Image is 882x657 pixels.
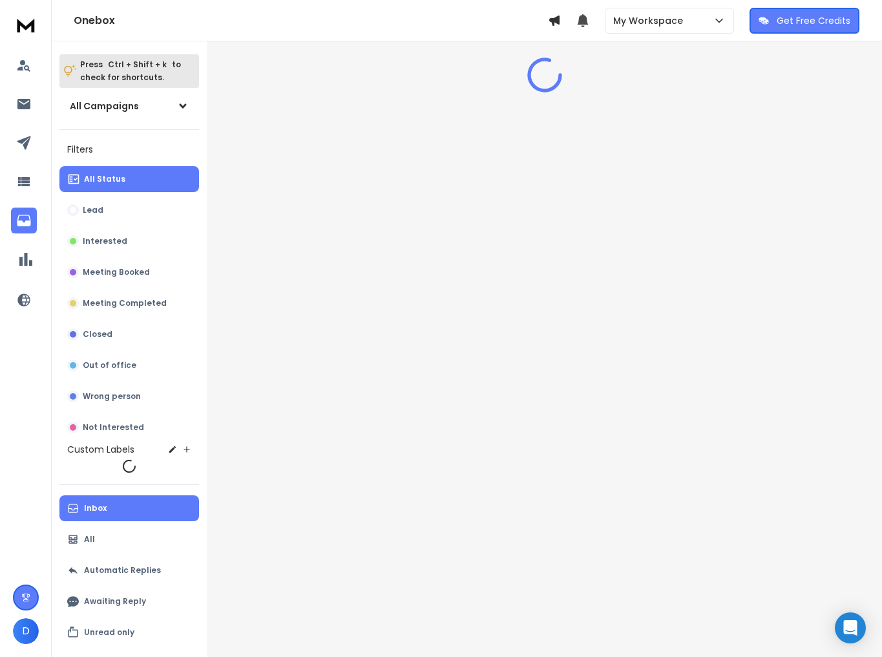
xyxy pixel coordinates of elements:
p: All [84,534,95,544]
button: Interested [59,228,199,254]
button: D [13,618,39,644]
p: Automatic Replies [84,565,161,576]
p: Closed [83,329,112,339]
button: Meeting Completed [59,290,199,316]
button: Not Interested [59,415,199,440]
p: Awaiting Reply [84,596,146,607]
p: Press to check for shortcuts. [80,58,181,84]
button: Unread only [59,619,199,645]
img: logo [13,13,39,37]
div: Open Intercom Messenger [835,612,866,643]
p: Out of office [83,360,136,371]
p: Lead [83,205,103,215]
h1: Onebox [74,13,548,28]
button: Awaiting Reply [59,588,199,614]
button: All Campaigns [59,93,199,119]
p: Wrong person [83,391,141,402]
button: Wrong person [59,383,199,409]
p: Meeting Completed [83,298,167,308]
h3: Filters [59,140,199,158]
p: Not Interested [83,422,144,433]
button: Out of office [59,352,199,378]
button: All [59,526,199,552]
button: Get Free Credits [750,8,859,34]
span: Ctrl + Shift + k [106,57,169,72]
button: Inbox [59,495,199,521]
p: Unread only [84,627,134,638]
p: Interested [83,236,127,246]
p: My Workspace [613,14,688,27]
button: Closed [59,321,199,347]
button: All Status [59,166,199,192]
h3: Custom Labels [67,443,134,456]
h1: All Campaigns [70,100,139,113]
p: Meeting Booked [83,267,150,277]
p: Inbox [84,503,107,513]
button: Automatic Replies [59,557,199,583]
button: Meeting Booked [59,259,199,285]
p: All Status [84,174,125,184]
button: Lead [59,197,199,223]
p: Get Free Credits [777,14,850,27]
